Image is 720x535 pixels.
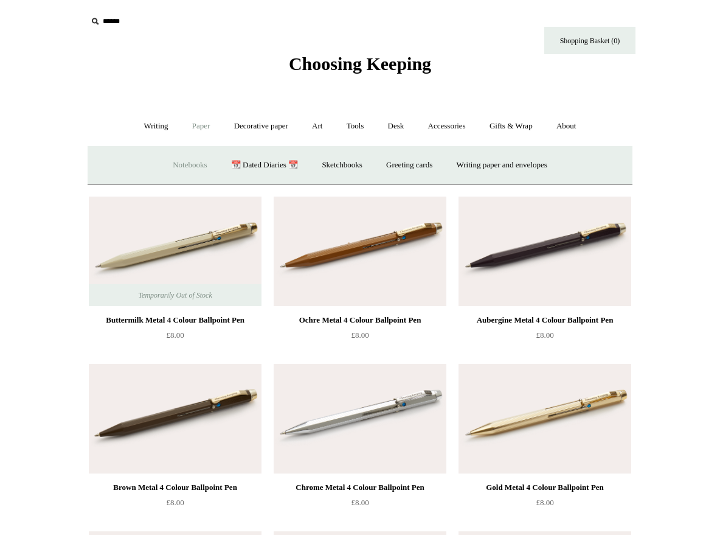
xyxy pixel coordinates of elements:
a: Paper [181,110,221,142]
img: Brown Metal 4 Colour Ballpoint Pen [89,364,261,474]
div: Gold Metal 4 Colour Ballpoint Pen [462,480,628,495]
a: Desk [377,110,415,142]
a: Art [301,110,333,142]
a: Brown Metal 4 Colour Ballpoint Pen Brown Metal 4 Colour Ballpoint Pen [89,364,261,474]
span: £8.00 [166,498,184,507]
span: £8.00 [351,330,369,340]
a: Ochre Metal 4 Colour Ballpoint Pen Ochre Metal 4 Colour Ballpoint Pen [274,197,446,306]
span: £8.00 [166,330,184,340]
a: Aubergine Metal 4 Colour Ballpoint Pen £8.00 [459,313,631,363]
span: Temporarily Out of Stock [126,284,224,306]
a: Writing paper and envelopes [446,149,558,181]
a: Gold Metal 4 Colour Ballpoint Pen Gold Metal 4 Colour Ballpoint Pen [459,364,631,474]
a: Choosing Keeping [289,63,431,72]
a: Shopping Basket (0) [544,27,635,54]
a: Gifts & Wrap [479,110,544,142]
div: Chrome Metal 4 Colour Ballpoint Pen [277,480,443,495]
a: Buttermilk Metal 4 Colour Ballpoint Pen £8.00 [89,313,261,363]
div: Brown Metal 4 Colour Ballpoint Pen [92,480,258,495]
a: Chrome Metal 4 Colour Ballpoint Pen Chrome Metal 4 Colour Ballpoint Pen [274,364,446,474]
a: About [545,110,587,142]
a: Brown Metal 4 Colour Ballpoint Pen £8.00 [89,480,261,530]
span: £8.00 [536,330,553,340]
a: Buttermilk Metal 4 Colour Ballpoint Pen Buttermilk Metal 4 Colour Ballpoint Pen Temporarily Out o... [89,197,261,306]
div: Buttermilk Metal 4 Colour Ballpoint Pen [92,313,258,327]
span: £8.00 [536,498,553,507]
a: Notebooks [162,149,218,181]
a: Ochre Metal 4 Colour Ballpoint Pen £8.00 [274,313,446,363]
a: Greeting cards [375,149,443,181]
img: Aubergine Metal 4 Colour Ballpoint Pen [459,197,631,306]
a: Sketchbooks [311,149,373,181]
a: Decorative paper [223,110,299,142]
a: Tools [336,110,375,142]
a: Gold Metal 4 Colour Ballpoint Pen £8.00 [459,480,631,530]
span: £8.00 [351,498,369,507]
a: Chrome Metal 4 Colour Ballpoint Pen £8.00 [274,480,446,530]
img: Ochre Metal 4 Colour Ballpoint Pen [274,197,446,306]
div: Aubergine Metal 4 Colour Ballpoint Pen [462,313,628,327]
img: Gold Metal 4 Colour Ballpoint Pen [459,364,631,474]
span: Choosing Keeping [289,54,431,74]
a: Accessories [417,110,477,142]
a: 📆 Dated Diaries 📆 [220,149,309,181]
img: Buttermilk Metal 4 Colour Ballpoint Pen [89,197,261,306]
a: Writing [133,110,179,142]
img: Chrome Metal 4 Colour Ballpoint Pen [274,364,446,474]
a: Aubergine Metal 4 Colour Ballpoint Pen Aubergine Metal 4 Colour Ballpoint Pen [459,197,631,306]
div: Ochre Metal 4 Colour Ballpoint Pen [277,313,443,327]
